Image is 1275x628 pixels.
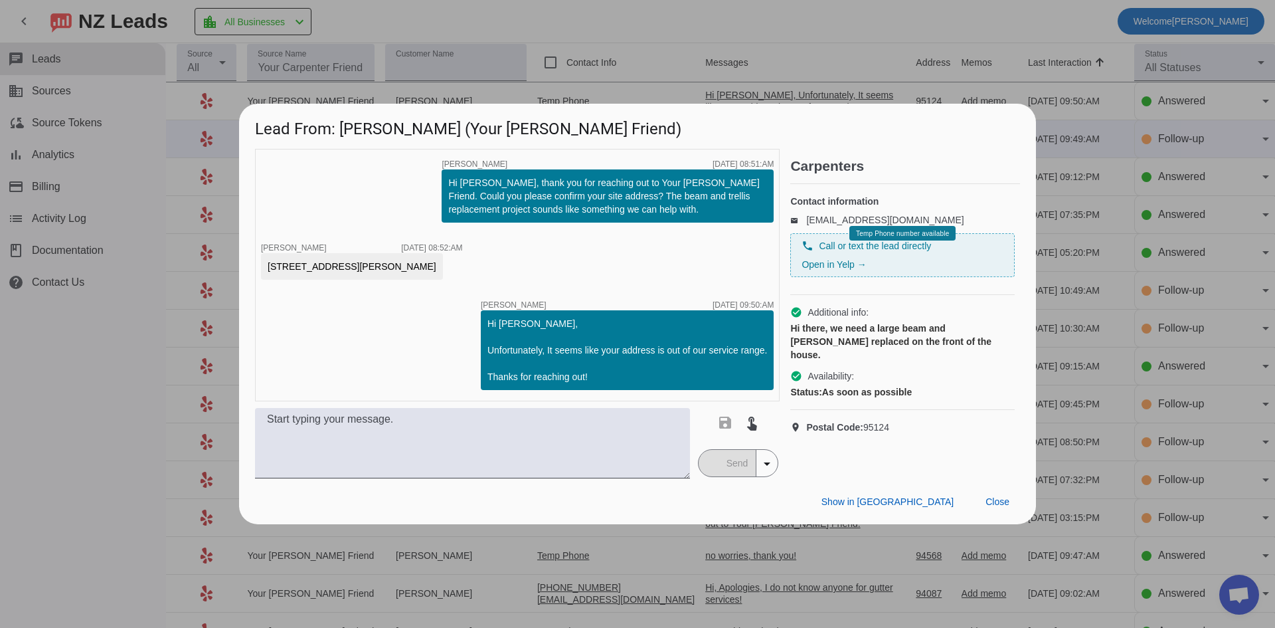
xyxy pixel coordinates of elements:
[806,422,863,433] strong: Postal Code:
[790,159,1020,173] h2: Carpenters
[790,195,1015,208] h4: Contact information
[790,306,802,318] mat-icon: check_circle
[856,230,949,237] span: Temp Phone number available
[442,160,507,168] span: [PERSON_NAME]
[821,496,954,507] span: Show in [GEOGRAPHIC_DATA]
[975,490,1020,514] button: Close
[481,301,547,309] span: [PERSON_NAME]
[448,176,767,216] div: Hi [PERSON_NAME], thank you for reaching out to Your [PERSON_NAME] Friend. Could you please confi...
[806,421,889,434] span: 95124
[806,215,964,225] a: [EMAIL_ADDRESS][DOMAIN_NAME]
[807,369,854,383] span: Availability:
[790,322,1015,362] div: Hi there, we need a large beam and [PERSON_NAME] replaced on the front of the house.
[802,259,866,270] a: Open in Yelp →
[811,490,964,514] button: Show in [GEOGRAPHIC_DATA]
[985,496,1009,507] span: Close
[487,317,768,383] div: Hi [PERSON_NAME], Unfortunately, It seems like your address is out of our service range. Thanks f...
[790,385,1015,399] div: As soon as possible
[261,243,327,253] span: [PERSON_NAME]
[744,415,760,431] mat-icon: touch_app
[713,160,774,168] div: [DATE] 08:51:AM
[790,387,821,397] strong: Status:
[268,260,436,273] div: [STREET_ADDRESS][PERSON_NAME]
[802,240,813,252] mat-icon: phone
[239,104,1036,148] h1: Lead From: [PERSON_NAME] (Your [PERSON_NAME] Friend)
[807,306,869,319] span: Additional info:
[401,244,462,252] div: [DATE] 08:52:AM
[759,456,775,472] mat-icon: arrow_drop_down
[713,301,774,309] div: [DATE] 09:50:AM
[790,422,806,433] mat-icon: location_on
[790,370,802,382] mat-icon: check_circle
[790,217,806,223] mat-icon: email
[819,239,931,253] span: Call or text the lead directly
